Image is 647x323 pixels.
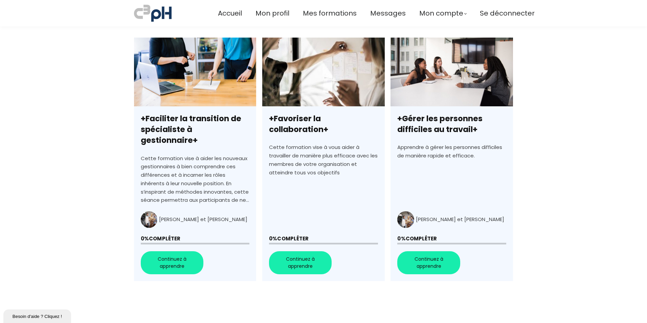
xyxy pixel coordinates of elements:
[303,8,357,19] a: Mes formations
[419,8,463,19] span: Mon compte
[480,8,535,19] a: Se déconnecter
[370,8,406,19] a: Messages
[134,3,172,23] img: a70bc7685e0efc0bd0b04b3506828469.jpeg
[218,8,242,19] a: Accueil
[255,8,289,19] a: Mon profil
[3,308,72,323] iframe: chat widget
